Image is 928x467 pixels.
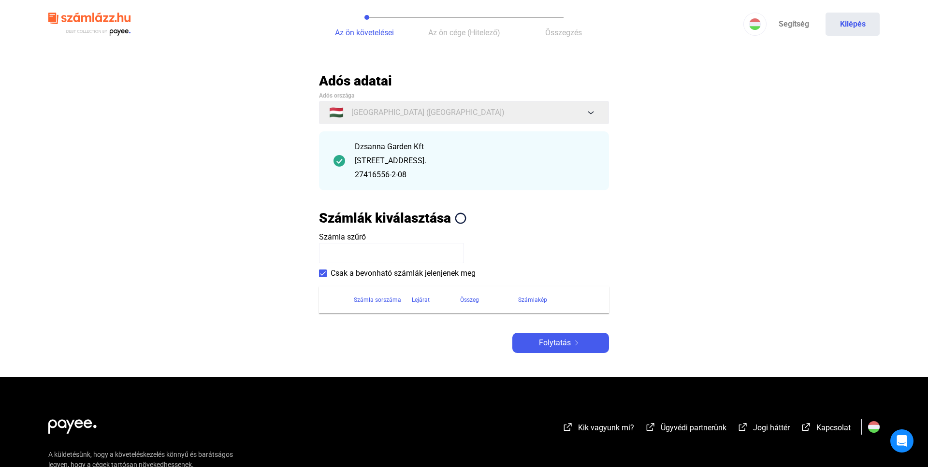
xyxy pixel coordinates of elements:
[749,18,761,30] img: HU
[331,268,476,279] span: Csak a bevonható számlák jelenjenek meg
[562,425,634,434] a: external-link-whiteKik vagyunk mi?
[518,294,597,306] div: Számlakép
[319,101,609,124] button: 🇭🇺[GEOGRAPHIC_DATA] ([GEOGRAPHIC_DATA])
[800,422,812,432] img: external-link-white
[428,28,500,37] span: Az ön cége (Hitelező)
[355,169,594,181] div: 27416556-2-08
[737,422,749,432] img: external-link-white
[578,423,634,432] span: Kik vagyunk mi?
[753,423,790,432] span: Jogi háttér
[460,294,518,306] div: Összeg
[518,294,547,306] div: Számlakép
[816,423,851,432] span: Kapcsolat
[319,210,451,226] h2: Számlák kiválasztása
[645,422,656,432] img: external-link-white
[412,294,460,306] div: Lejárat
[354,294,401,306] div: Számla sorszáma
[800,425,851,434] a: external-link-whiteKapcsolat
[868,421,880,433] img: HU.svg
[319,72,609,89] h2: Adós adatai
[48,9,130,40] img: szamlazzhu-logo
[571,340,582,345] img: arrow-right-white
[826,13,880,36] button: Kilépés
[319,92,354,99] span: Adós országa
[354,294,412,306] div: Számla sorszáma
[329,107,344,118] span: 🇭🇺
[412,294,430,306] div: Lejárat
[767,13,821,36] a: Segítség
[737,425,790,434] a: external-link-whiteJogi háttér
[351,107,505,118] span: [GEOGRAPHIC_DATA] ([GEOGRAPHIC_DATA])
[562,422,574,432] img: external-link-white
[48,414,97,434] img: white-payee-white-dot.svg
[319,232,366,241] span: Számla szűrő
[545,28,582,37] span: Összegzés
[355,155,594,167] div: [STREET_ADDRESS].
[539,337,571,349] span: Folytatás
[661,423,726,432] span: Ügyvédi partnerünk
[355,141,594,153] div: Dzsanna Garden Kft
[333,155,345,167] img: checkmark-darker-green-circle
[645,425,726,434] a: external-link-whiteÜgyvédi partnerünk
[335,28,394,37] span: Az ön követelései
[743,13,767,36] button: HU
[460,294,479,306] div: Összeg
[512,333,609,353] button: Folytatásarrow-right-white
[890,429,913,453] div: Open Intercom Messenger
